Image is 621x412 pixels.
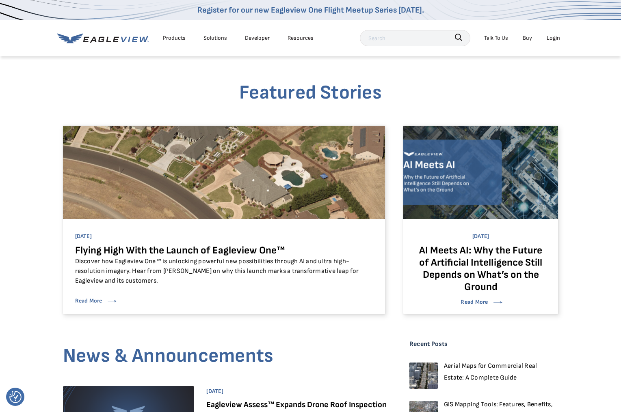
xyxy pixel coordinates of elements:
a: Read More [461,298,500,305]
div: Solutions [203,33,227,43]
div: Login [547,33,560,43]
h3: Featured Stories [63,75,558,110]
h3: News & Announcements [63,339,274,373]
input: Search [360,30,470,46]
img: Aerial Maps for Commercial Real Estate: A Complete Guide [409,360,438,389]
button: Consent Preferences [9,391,22,403]
a: Flying High With the Launch of Eagleview One™ [75,244,285,257]
img: Aerial view of urban landscape with the following text featured prominently: AI Meet AI Why the F... [403,126,558,219]
p: Discover how Eagleview One™ is unlocking powerful new possibilities through AI and ultra high-res... [75,257,373,286]
div: Resources [288,33,314,43]
span: [DATE] [75,231,373,241]
a: Buy [523,33,532,43]
a: AI Meets AI: Why the Future of Artificial Intelligence Still Depends on What’s on the Ground [419,244,542,293]
a: Aerial Maps for Commercial Real Estate: A Complete Guide [444,360,558,384]
div: Products [163,33,186,43]
a: Register for our new Eagleview One Flight Meetup Series [DATE]. [197,5,424,15]
img: Revisit consent button [9,391,22,403]
div: Talk To Us [484,33,508,43]
span: [DATE] [415,231,546,241]
img: Aerial view of a suburban neighborhood featuring large homes with landscaped yards, circular driv... [63,126,385,219]
h4: Recent Posts [409,339,558,350]
a: Developer [245,33,270,43]
span: [DATE] [206,386,387,396]
a: Read More [75,297,115,304]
